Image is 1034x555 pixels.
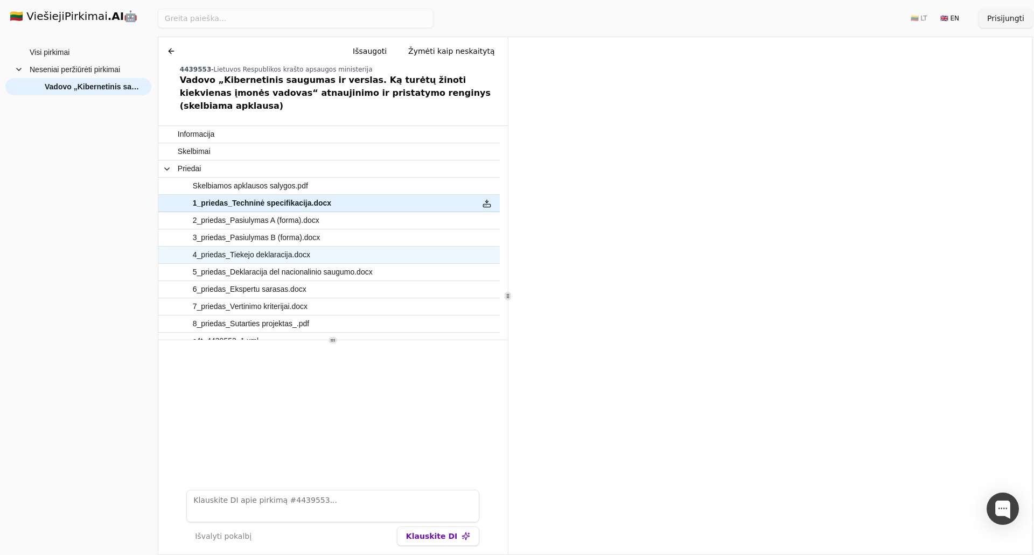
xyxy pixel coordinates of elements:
[397,526,479,546] button: Klauskite DI
[193,316,309,332] span: 8_priedas_Sutarties projektas_.pdf
[344,41,395,61] button: Išsaugoti
[400,41,504,61] button: Žymėti kaip neskaitytą
[193,333,258,349] span: c4t_4439553_1.xml
[193,264,373,280] span: 5_priedas_Deklaracija del nacionalinio saugumo.docx
[193,195,331,211] span: 1_priedas_Techninė specifikacija.docx
[214,66,373,73] span: Lietuvos Respublikos krašto apsaugos ministerija
[193,247,310,263] span: 4_priedas_Tiekejo deklaracija.docx
[180,66,211,73] span: 4439553
[193,230,320,245] span: 3_priedas_Pasiulymas B (forma).docx
[193,299,308,314] span: 7_priedas_Vertinimo kriterijai.docx
[934,10,966,27] button: 🇬🇧 EN
[193,178,308,194] span: Skelbiamos apklausos salygos.pdf
[108,10,124,23] strong: .AI
[180,74,504,113] div: Vadovo „Kibernetinis saugumas ir verslas. Ką turėtų žinoti kiekvienas įmonės vadovas“ atnaujinimo...
[30,61,120,78] span: Neseniai peržiūrėti pirkimai
[193,282,306,297] span: 6_priedas_Ekspertu sarasas.docx
[193,213,319,228] span: 2_priedas_Pasiulymas A (forma).docx
[178,127,214,142] span: Informacija
[178,144,211,159] span: Skelbimai
[178,161,201,177] span: Priedai
[979,9,1033,28] button: Prisijungti
[180,65,504,74] div: -
[45,79,141,95] span: Vadovo „Kibernetinis saugumas ir verslas. Ką turėtų žinoti kiekvienas įmonės vadovas“ atnaujinimo...
[30,44,69,60] span: Visi pirkimai
[158,9,434,28] input: Greita paieška...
